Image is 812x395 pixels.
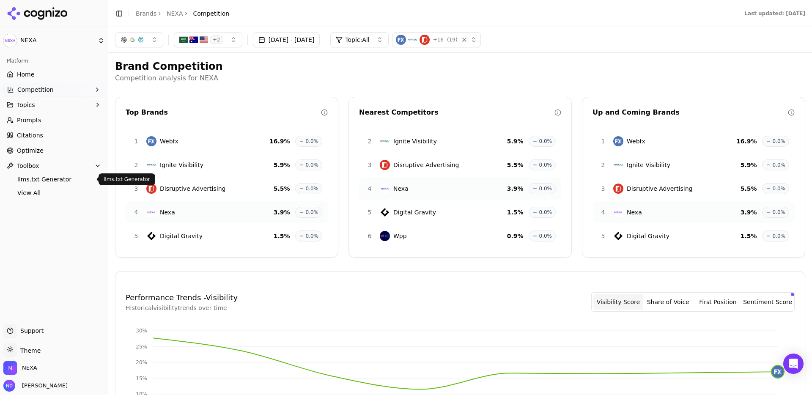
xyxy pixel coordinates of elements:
[17,116,41,124] span: Prompts
[773,233,786,239] span: 0.0%
[160,137,178,145] span: Webfx
[741,161,757,169] span: 5.9 %
[420,35,430,45] img: Disruptive Advertising
[365,161,375,169] span: 3
[598,161,608,169] span: 2
[17,189,91,197] span: View All
[380,160,390,170] img: Disruptive Advertising
[146,160,156,170] img: Ignite Visibility
[19,382,68,390] span: [PERSON_NAME]
[3,68,104,81] a: Home
[3,83,104,96] button: Competition
[136,10,156,17] a: Brands
[136,328,147,334] tspan: 30%
[93,50,143,55] div: Keywords by Traffic
[613,231,623,241] img: Digital Gravity
[380,136,390,146] img: Ignite Visibility
[598,137,608,145] span: 1
[131,208,141,217] span: 4
[14,187,94,199] a: View All
[3,144,104,157] a: Optimize
[365,184,375,193] span: 4
[345,36,369,44] span: Topic: All
[393,208,436,217] span: Digital Gravity
[131,137,141,145] span: 1
[17,101,35,109] span: Topics
[306,209,319,216] span: 0.0%
[17,162,39,170] span: Toolbox
[613,207,623,217] img: Nexa
[136,376,147,381] tspan: 15%
[115,60,805,73] h2: Brand Competition
[306,138,319,145] span: 0.0%
[17,85,54,94] span: Competition
[115,73,805,83] p: Competition analysis for NEXA
[539,138,552,145] span: 0.0%
[598,208,608,217] span: 4
[14,14,20,20] img: logo_orange.svg
[433,36,444,43] span: + 16
[773,209,786,216] span: 0.0%
[380,231,390,241] img: Wpp
[160,161,203,169] span: Ignite Visibility
[136,344,147,350] tspan: 25%
[24,14,41,20] div: v 4.0.25
[14,173,94,185] a: llms.txt Generator
[23,49,30,56] img: tab_domain_overview_orange.svg
[539,162,552,168] span: 0.0%
[3,113,104,127] a: Prompts
[627,184,692,193] span: Disruptive Advertising
[14,22,20,29] img: website_grey.svg
[773,162,786,168] span: 0.0%
[3,34,17,47] img: NEXA
[17,70,34,79] span: Home
[539,209,552,216] span: 0.0%
[210,36,223,44] span: + 2
[200,36,208,44] img: US
[306,233,319,239] span: 0.0%
[539,233,552,239] span: 0.0%
[146,184,156,194] img: Disruptive Advertising
[539,185,552,192] span: 0.0%
[598,184,608,193] span: 3
[146,207,156,217] img: Nexa
[396,35,406,45] img: Webfx
[365,137,375,145] span: 2
[3,361,17,375] img: NEXA
[773,138,786,145] span: 0.0%
[643,294,693,310] button: Share of Voice
[3,98,104,112] button: Topics
[193,9,230,18] span: Competition
[17,146,44,155] span: Optimize
[146,231,156,241] img: Digital Gravity
[131,184,141,193] span: 3
[146,136,156,146] img: Webfx
[743,294,793,310] button: Sentiment Score
[598,232,608,240] span: 5
[17,131,43,140] span: Citations
[736,137,757,145] span: 16.9 %
[365,232,375,240] span: 6
[393,232,407,240] span: Wpp
[269,137,290,145] span: 16.9 %
[22,22,60,29] div: Domain: [URL]
[131,232,141,240] span: 5
[783,354,804,374] div: Open Intercom Messenger
[507,208,524,217] span: 1.5 %
[17,326,44,335] span: Support
[136,9,229,18] nav: breadcrumb
[741,232,757,240] span: 1.5 %
[393,184,409,193] span: Nexa
[593,294,643,310] button: Visibility Score
[160,208,175,217] span: Nexa
[17,347,41,354] span: Theme
[160,232,203,240] span: Digital Gravity
[744,10,805,17] div: Last updated: [DATE]
[253,32,320,47] button: [DATE] - [DATE]
[627,161,670,169] span: Ignite Visibility
[408,35,418,45] img: Ignite Visibility
[306,162,319,168] span: 0.0%
[104,176,150,183] p: llms.txt Generator
[3,159,104,173] button: Toolbox
[136,359,147,365] tspan: 20%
